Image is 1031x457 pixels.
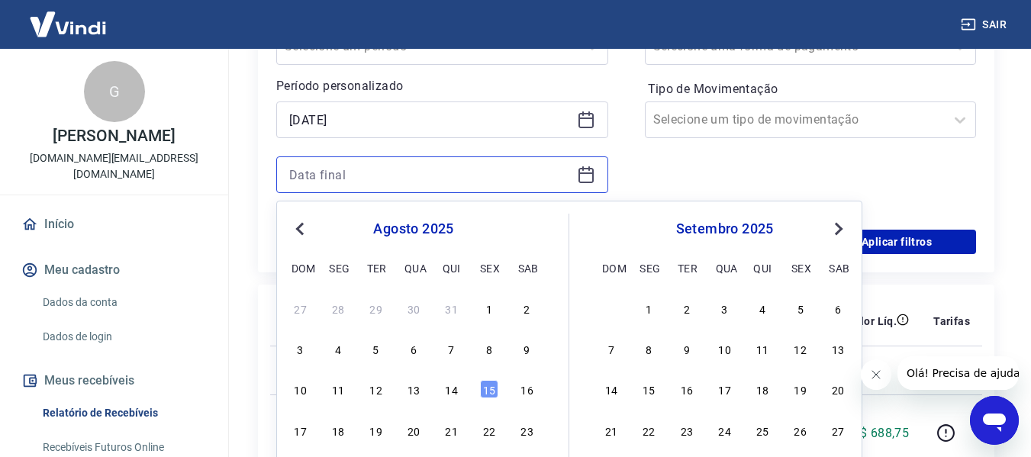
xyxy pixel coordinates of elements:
[716,340,734,358] div: Choose quarta-feira, 10 de setembro de 2025
[443,340,461,358] div: Choose quinta-feira, 7 de agosto de 2025
[933,314,970,329] p: Tarifas
[53,128,175,144] p: [PERSON_NAME]
[648,80,974,98] label: Tipo de Movimentação
[276,77,608,95] p: Período personalizado
[753,259,772,277] div: qui
[847,314,897,329] p: Valor Líq.
[817,230,976,254] button: Aplicar filtros
[18,253,210,287] button: Meu cadastro
[480,380,498,398] div: Choose sexta-feira, 15 de agosto de 2025
[518,299,536,317] div: Choose sábado, 2 de agosto de 2025
[37,397,210,429] a: Relatório de Recebíveis
[753,299,772,317] div: Choose quinta-feira, 4 de setembro de 2025
[404,421,423,439] div: Choose quarta-feira, 20 de agosto de 2025
[329,340,347,358] div: Choose segunda-feira, 4 de agosto de 2025
[404,340,423,358] div: Choose quarta-feira, 6 de agosto de 2025
[289,220,538,238] div: agosto 2025
[678,299,696,317] div: Choose terça-feira, 2 de setembro de 2025
[861,359,891,390] iframe: Fechar mensagem
[367,299,385,317] div: Choose terça-feira, 29 de julho de 2025
[970,396,1019,445] iframe: Botão para abrir a janela de mensagens
[329,299,347,317] div: Choose segunda-feira, 28 de julho de 2025
[678,340,696,358] div: Choose terça-feira, 9 de setembro de 2025
[18,364,210,397] button: Meus recebíveis
[791,421,810,439] div: Choose sexta-feira, 26 de setembro de 2025
[18,208,210,241] a: Início
[480,421,498,439] div: Choose sexta-feira, 22 de agosto de 2025
[678,259,696,277] div: ter
[602,340,620,358] div: Choose domingo, 7 de setembro de 2025
[518,380,536,398] div: Choose sábado, 16 de agosto de 2025
[829,259,847,277] div: sab
[716,259,734,277] div: qua
[18,1,118,47] img: Vindi
[830,220,848,238] button: Next Month
[791,259,810,277] div: sex
[292,340,310,358] div: Choose domingo, 3 de agosto de 2025
[292,421,310,439] div: Choose domingo, 17 de agosto de 2025
[480,259,498,277] div: sex
[84,61,145,122] div: G
[602,421,620,439] div: Choose domingo, 21 de setembro de 2025
[640,259,658,277] div: seg
[12,150,216,182] p: [DOMAIN_NAME][EMAIL_ADDRESS][DOMAIN_NAME]
[292,259,310,277] div: dom
[602,299,620,317] div: Choose domingo, 31 de agosto de 2025
[291,220,309,238] button: Previous Month
[292,299,310,317] div: Choose domingo, 27 de julho de 2025
[791,299,810,317] div: Choose sexta-feira, 5 de setembro de 2025
[289,108,571,131] input: Data inicial
[791,380,810,398] div: Choose sexta-feira, 19 de setembro de 2025
[480,340,498,358] div: Choose sexta-feira, 8 de agosto de 2025
[480,299,498,317] div: Choose sexta-feira, 1 de agosto de 2025
[829,340,847,358] div: Choose sábado, 13 de setembro de 2025
[753,340,772,358] div: Choose quinta-feira, 11 de setembro de 2025
[443,380,461,398] div: Choose quinta-feira, 14 de agosto de 2025
[852,424,910,443] p: R$ 688,75
[443,421,461,439] div: Choose quinta-feira, 21 de agosto de 2025
[829,421,847,439] div: Choose sábado, 27 de setembro de 2025
[897,356,1019,390] iframe: Mensagem da empresa
[289,163,571,186] input: Data final
[716,380,734,398] div: Choose quarta-feira, 17 de setembro de 2025
[829,380,847,398] div: Choose sábado, 20 de setembro de 2025
[753,421,772,439] div: Choose quinta-feira, 25 de setembro de 2025
[404,259,423,277] div: qua
[753,380,772,398] div: Choose quinta-feira, 18 de setembro de 2025
[600,220,849,238] div: setembro 2025
[329,380,347,398] div: Choose segunda-feira, 11 de agosto de 2025
[791,340,810,358] div: Choose sexta-feira, 12 de setembro de 2025
[329,259,347,277] div: seg
[716,299,734,317] div: Choose quarta-feira, 3 de setembro de 2025
[640,340,658,358] div: Choose segunda-feira, 8 de setembro de 2025
[37,321,210,352] a: Dados de login
[678,421,696,439] div: Choose terça-feira, 23 de setembro de 2025
[9,11,128,23] span: Olá! Precisa de ajuda?
[678,380,696,398] div: Choose terça-feira, 16 de setembro de 2025
[329,421,347,439] div: Choose segunda-feira, 18 de agosto de 2025
[640,299,658,317] div: Choose segunda-feira, 1 de setembro de 2025
[602,380,620,398] div: Choose domingo, 14 de setembro de 2025
[518,340,536,358] div: Choose sábado, 9 de agosto de 2025
[443,299,461,317] div: Choose quinta-feira, 31 de julho de 2025
[367,259,385,277] div: ter
[958,11,1013,39] button: Sair
[829,299,847,317] div: Choose sábado, 6 de setembro de 2025
[640,380,658,398] div: Choose segunda-feira, 15 de setembro de 2025
[367,421,385,439] div: Choose terça-feira, 19 de agosto de 2025
[37,287,210,318] a: Dados da conta
[292,380,310,398] div: Choose domingo, 10 de agosto de 2025
[602,259,620,277] div: dom
[404,380,423,398] div: Choose quarta-feira, 13 de agosto de 2025
[716,421,734,439] div: Choose quarta-feira, 24 de setembro de 2025
[404,299,423,317] div: Choose quarta-feira, 30 de julho de 2025
[518,259,536,277] div: sab
[640,421,658,439] div: Choose segunda-feira, 22 de setembro de 2025
[367,380,385,398] div: Choose terça-feira, 12 de agosto de 2025
[518,421,536,439] div: Choose sábado, 23 de agosto de 2025
[367,340,385,358] div: Choose terça-feira, 5 de agosto de 2025
[443,259,461,277] div: qui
